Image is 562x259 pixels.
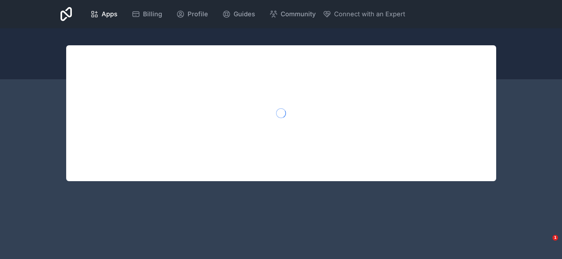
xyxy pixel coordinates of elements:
[234,9,255,19] span: Guides
[281,9,316,19] span: Community
[126,6,168,22] a: Billing
[102,9,117,19] span: Apps
[552,235,558,241] span: 1
[143,9,162,19] span: Billing
[323,9,405,19] button: Connect with an Expert
[334,9,405,19] span: Connect with an Expert
[171,6,214,22] a: Profile
[217,6,261,22] a: Guides
[264,6,321,22] a: Community
[538,235,555,252] iframe: Intercom live chat
[188,9,208,19] span: Profile
[85,6,123,22] a: Apps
